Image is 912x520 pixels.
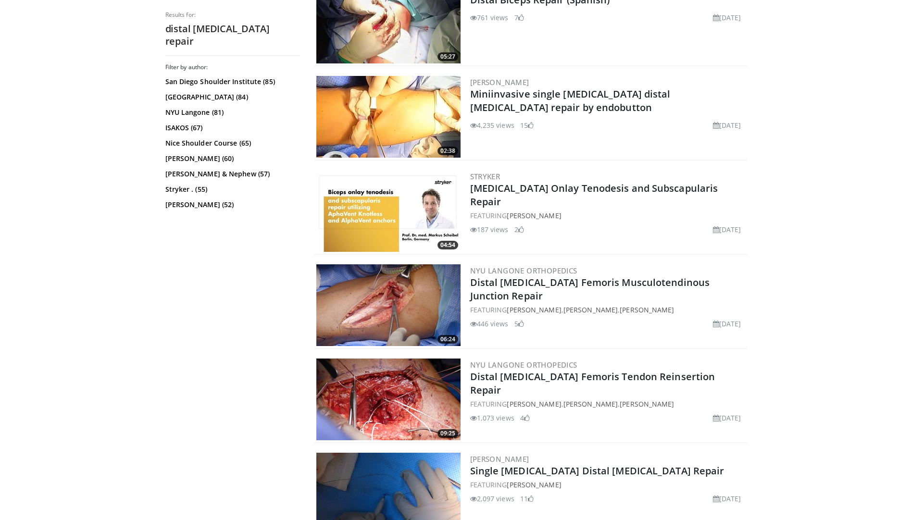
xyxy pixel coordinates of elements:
[470,360,577,370] a: NYU Langone Orthopedics
[165,138,298,148] a: Nice Shoulder Course (65)
[470,464,725,477] a: Single [MEDICAL_DATA] Distal [MEDICAL_DATA] Repair
[316,76,461,158] img: 7fe896c8-c4a5-458f-ae28-42d0bf18161a.300x170_q85_crop-smart_upscale.jpg
[470,399,745,409] div: FEATURING , ,
[713,413,741,423] li: [DATE]
[470,12,509,23] li: 761 views
[165,154,298,163] a: [PERSON_NAME] (60)
[507,399,561,409] a: [PERSON_NAME]
[620,399,674,409] a: [PERSON_NAME]
[470,77,529,87] a: [PERSON_NAME]
[470,172,500,181] a: Stryker
[437,52,458,61] span: 05:27
[437,147,458,155] span: 02:38
[520,120,534,130] li: 15
[713,224,741,235] li: [DATE]
[470,276,710,302] a: Distal [MEDICAL_DATA] Femoris Musculotendinous Junction Repair
[470,370,715,396] a: Distal [MEDICAL_DATA] Femoris Tendon Reinsertion Repair
[437,429,458,438] span: 09:25
[165,92,298,102] a: [GEOGRAPHIC_DATA] (84)
[316,264,461,346] img: a8018ce3-bfb6-4ce5-a2cf-882707b90d78.jpg.300x170_q85_crop-smart_upscale.jpg
[437,335,458,344] span: 06:24
[514,319,524,329] li: 5
[470,120,514,130] li: 4,235 views
[437,241,458,249] span: 04:54
[470,305,745,315] div: FEATURING , ,
[470,224,509,235] li: 187 views
[514,224,524,235] li: 2
[165,63,300,71] h3: Filter by author:
[165,77,298,87] a: San Diego Shoulder Institute (85)
[316,264,461,346] a: 06:24
[165,169,298,179] a: [PERSON_NAME] & Nephew (57)
[520,494,534,504] li: 11
[620,305,674,314] a: [PERSON_NAME]
[316,170,461,252] img: f0e53f01-d5db-4f12-81ed-ecc49cba6117.300x170_q85_crop-smart_upscale.jpg
[507,480,561,489] a: [PERSON_NAME]
[470,454,529,464] a: [PERSON_NAME]
[470,210,745,221] div: FEATURING
[470,319,509,329] li: 446 views
[316,359,461,440] a: 09:25
[563,399,618,409] a: [PERSON_NAME]
[470,494,514,504] li: 2,097 views
[470,413,514,423] li: 1,073 views
[563,305,618,314] a: [PERSON_NAME]
[470,87,671,114] a: Miniinvasive single [MEDICAL_DATA] distal [MEDICAL_DATA] repair by endobutton
[713,494,741,504] li: [DATE]
[507,211,561,220] a: [PERSON_NAME]
[165,123,298,133] a: ISAKOS (67)
[165,23,300,48] h2: distal [MEDICAL_DATA] repair
[713,319,741,329] li: [DATE]
[470,266,577,275] a: NYU Langone Orthopedics
[713,120,741,130] li: [DATE]
[316,170,461,252] a: 04:54
[316,359,461,440] img: 4075f120-8078-4b2a-8e9d-11b9ecb0890d.jpg.300x170_q85_crop-smart_upscale.jpg
[165,11,300,19] p: Results for:
[470,480,745,490] div: FEATURING
[514,12,524,23] li: 7
[713,12,741,23] li: [DATE]
[165,108,298,117] a: NYU Langone (81)
[520,413,530,423] li: 4
[165,200,298,210] a: [PERSON_NAME] (52)
[470,182,718,208] a: [MEDICAL_DATA] Onlay Tenodesis and Subscapularis Repair
[316,76,461,158] a: 02:38
[507,305,561,314] a: [PERSON_NAME]
[165,185,298,194] a: Stryker . (55)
